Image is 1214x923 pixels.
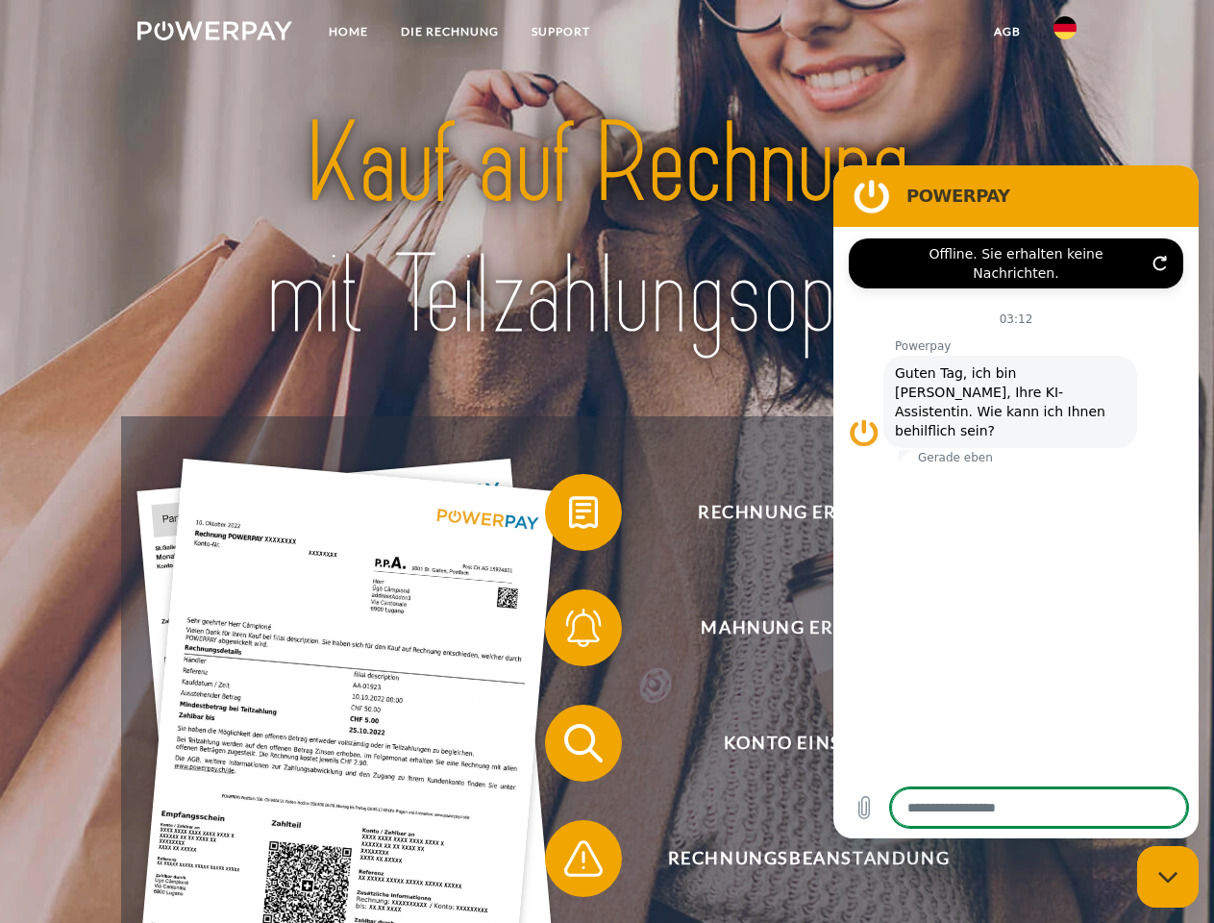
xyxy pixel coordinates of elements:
[384,14,515,49] a: DIE RECHNUNG
[573,474,1044,551] span: Rechnung erhalten?
[559,719,607,767] img: qb_search.svg
[545,820,1045,897] button: Rechnungsbeanstandung
[573,820,1044,897] span: Rechnungsbeanstandung
[559,835,607,883] img: qb_warning.svg
[515,14,607,49] a: SUPPORT
[312,14,384,49] a: Home
[978,14,1037,49] a: agb
[545,474,1045,551] button: Rechnung erhalten?
[559,604,607,652] img: qb_bell.svg
[573,589,1044,666] span: Mahnung erhalten?
[545,705,1045,782] button: Konto einsehen
[545,589,1045,666] button: Mahnung erhalten?
[1137,846,1199,908] iframe: Schaltfläche zum Öffnen des Messaging-Fensters; Konversation läuft
[559,488,607,536] img: qb_bill.svg
[833,165,1199,838] iframe: Messaging-Fenster
[1053,16,1077,39] img: de
[137,21,292,40] img: logo-powerpay-white.svg
[573,705,1044,782] span: Konto einsehen
[184,92,1030,368] img: title-powerpay_de.svg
